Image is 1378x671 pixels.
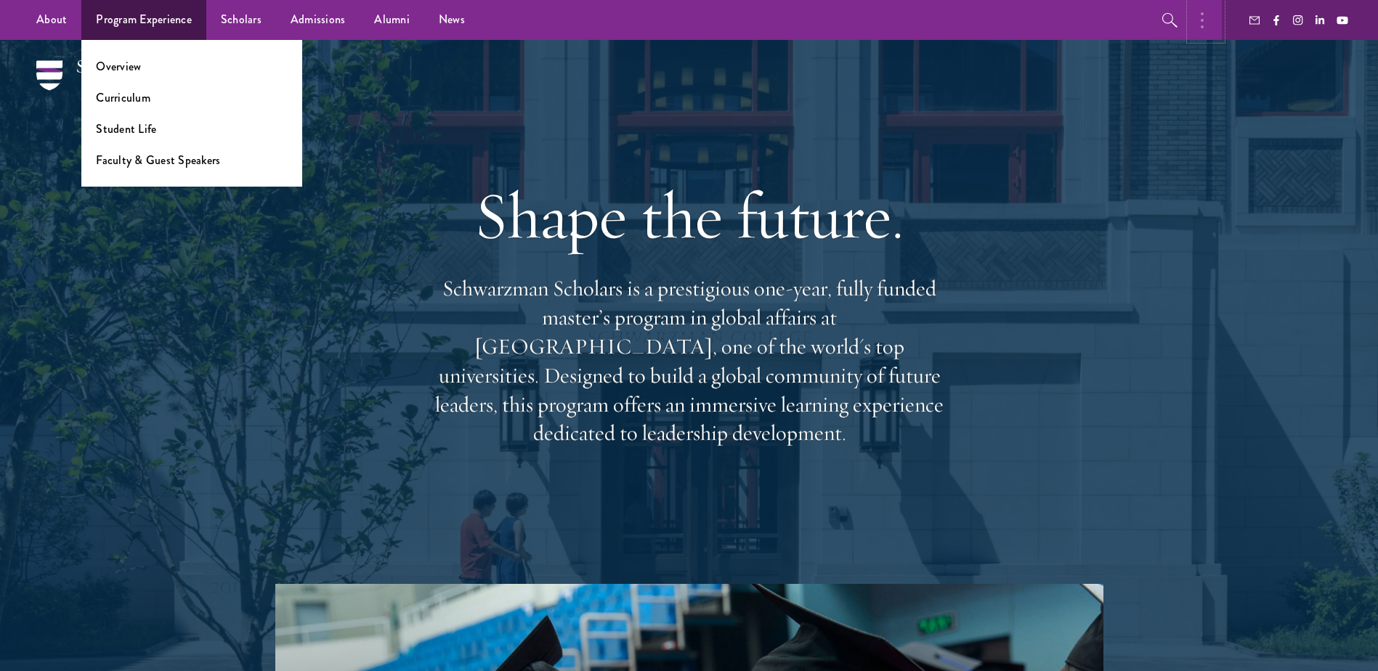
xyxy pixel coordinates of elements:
p: Schwarzman Scholars is a prestigious one-year, fully funded master’s program in global affairs at... [428,274,951,448]
a: Faculty & Guest Speakers [96,152,220,168]
a: Curriculum [96,89,150,106]
a: Overview [96,58,141,75]
a: Student Life [96,121,156,137]
h1: Shape the future. [428,175,951,256]
img: Schwarzman Scholars [36,60,189,111]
